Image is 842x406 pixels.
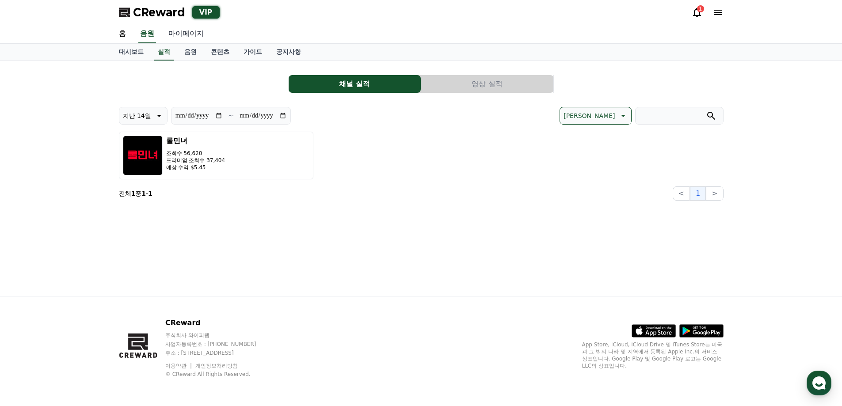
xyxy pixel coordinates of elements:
a: 음원 [138,25,156,43]
p: © CReward All Rights Reserved. [165,371,273,378]
p: 지난 14일 [123,110,151,122]
button: 지난 14일 [119,107,168,125]
h3: 롤민녀 [166,136,225,146]
a: 이용약관 [165,363,193,369]
a: 설정 [114,280,170,302]
p: 사업자등록번호 : [PHONE_NUMBER] [165,341,273,348]
span: 홈 [28,293,33,300]
p: 전체 중 - [119,189,152,198]
div: VIP [192,6,220,19]
p: 예상 수익 $5.45 [166,164,225,171]
button: 1 [690,186,706,201]
a: 홈 [3,280,58,302]
a: 개인정보처리방침 [195,363,238,369]
a: 대시보드 [112,44,151,61]
a: 가이드 [236,44,269,61]
p: 주소 : [STREET_ADDRESS] [165,349,273,357]
strong: 1 [141,190,146,197]
p: App Store, iCloud, iCloud Drive 및 iTunes Store는 미국과 그 밖의 나라 및 지역에서 등록된 Apple Inc.의 서비스 상표입니다. Goo... [582,341,724,369]
p: 프리미엄 조회수 37,404 [166,157,225,164]
strong: 1 [131,190,136,197]
button: < [673,186,690,201]
p: [PERSON_NAME] [564,110,615,122]
button: 영상 실적 [421,75,553,93]
p: 주식회사 와이피랩 [165,332,273,339]
span: CReward [133,5,185,19]
a: 홈 [112,25,133,43]
span: 설정 [137,293,147,300]
a: 콘텐츠 [204,44,236,61]
p: CReward [165,318,273,328]
button: 채널 실적 [289,75,421,93]
a: 음원 [177,44,204,61]
button: [PERSON_NAME] [560,107,631,125]
button: > [706,186,723,201]
a: CReward [119,5,185,19]
div: 1 [697,5,704,12]
a: 공지사항 [269,44,308,61]
a: 대화 [58,280,114,302]
a: 실적 [154,44,174,61]
button: 롤민녀 조회수 56,620 프리미엄 조회수 37,404 예상 수익 $5.45 [119,132,313,179]
span: 대화 [81,294,91,301]
a: 1 [692,7,702,18]
strong: 1 [148,190,152,197]
p: 조회수 56,620 [166,150,225,157]
p: ~ [228,110,234,121]
a: 마이페이지 [161,25,211,43]
img: 롤민녀 [123,136,163,175]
